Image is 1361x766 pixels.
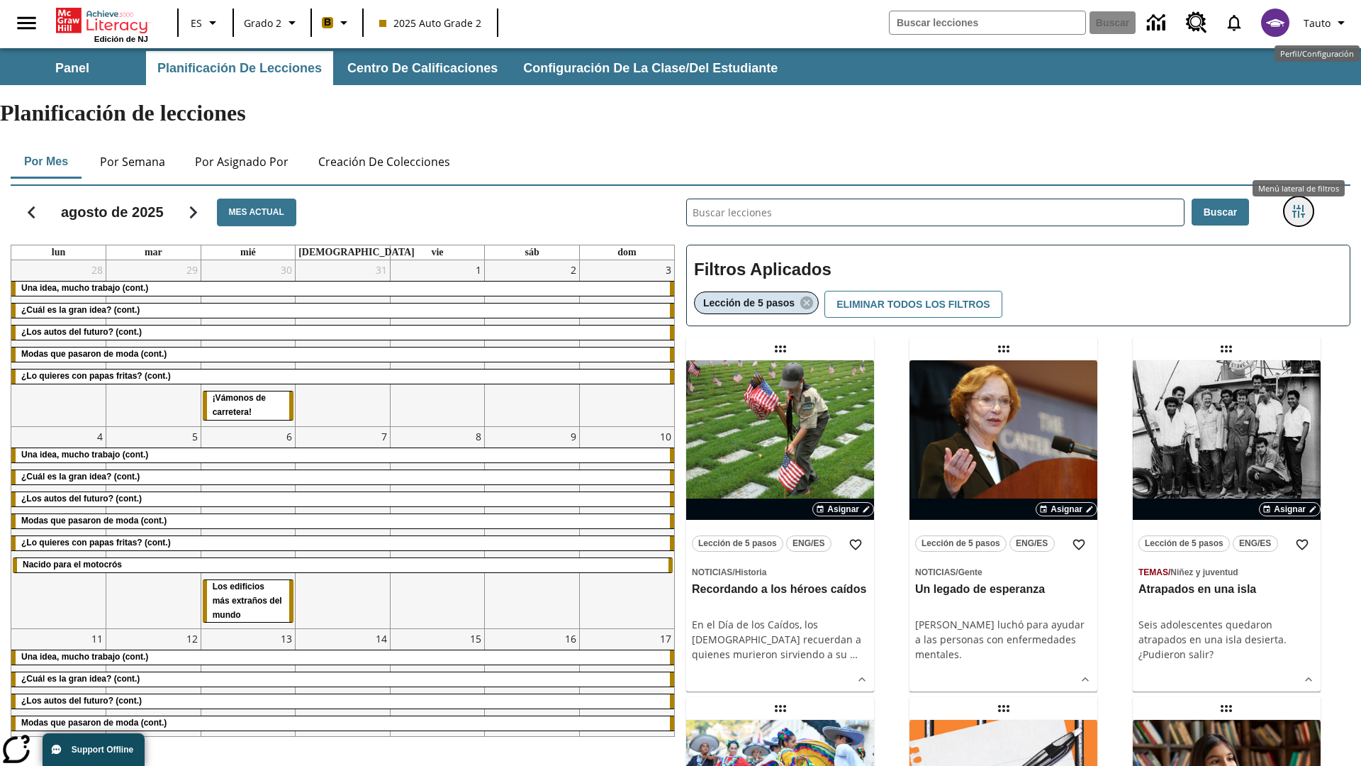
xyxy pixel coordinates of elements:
[992,338,1015,360] div: Lección arrastrable: Un legado de esperanza
[1138,567,1168,577] span: Temas
[922,536,1000,551] span: Lección de 5 pasos
[237,245,259,260] a: miércoles
[579,426,674,629] td: 10 de agosto de 2025
[336,51,509,85] button: Centro de calificaciones
[467,629,484,648] a: 15 de agosto de 2025
[485,426,580,629] td: 9 de agosto de 2025
[21,327,142,337] span: ¿Los autos del futuro? (cont.)
[694,252,1343,287] h2: Filtros Aplicados
[1298,10,1355,35] button: Perfil/Configuración
[11,145,82,179] button: Por mes
[958,567,982,577] span: Gente
[522,245,542,260] a: sábado
[1261,9,1289,37] img: avatar image
[512,51,789,85] button: Configuración de la clase/del estudiante
[1168,567,1170,577] span: /
[568,260,579,279] a: 2 de agosto de 2025
[217,199,296,226] button: Mes actual
[94,427,106,446] a: 4 de agosto de 2025
[562,629,579,648] a: 16 de agosto de 2025
[769,338,792,360] div: Lección arrastrable: Recordando a los héroes caídos
[11,492,674,506] div: ¿Los autos del futuro? (cont.)
[61,204,164,221] h2: agosto de 2025
[11,716,674,731] div: Modas que pasaron de moda (cont.)
[146,51,333,85] button: Planificación de lecciones
[11,650,674,665] div: Una idea, mucho trabajo (cont.)
[1275,45,1360,62] div: Perfil/Configuración
[1,51,143,85] button: Panel
[11,448,674,462] div: Una idea, mucho trabajo (cont.)
[1051,503,1082,516] span: Asignar
[11,282,674,296] div: Una idea, mucho trabajo (cont.)
[657,629,674,648] a: 17 de agosto de 2025
[307,145,461,179] button: Creación de colecciones
[1036,502,1097,516] button: Asignar Elegir fechas
[21,652,148,662] span: Una idea, mucho trabajo (cont.)
[11,672,674,687] div: ¿Cuál es la gran idea? (cont.)
[1177,4,1216,42] a: Centro de recursos, Se abrirá en una pestaña nueva.
[106,260,201,426] td: 29 de julio de 2025
[201,260,296,426] td: 30 de julio de 2025
[850,648,858,661] span: …
[1145,536,1223,551] span: Lección de 5 pasos
[1259,502,1321,516] button: Asignar Elegir fechas
[1215,697,1238,720] div: Lección arrastrable: La historia de los sordos
[379,427,390,446] a: 7 de agosto de 2025
[49,245,68,260] a: lunes
[6,2,47,44] button: Abrir el menú lateral
[686,245,1350,327] div: Filtros Aplicados
[316,10,358,35] button: Boost El color de la clase es anaranjado claro. Cambiar el color de la clase.
[1304,16,1331,30] span: Tauto
[992,697,1015,720] div: Lección arrastrable: La libertad de escribir
[915,582,1092,597] h3: Un legado de esperanza
[11,326,674,340] div: ¿Los autos del futuro? (cont.)
[23,560,122,570] span: Nacido para el motocrós
[792,536,824,551] span: ENG/ES
[324,13,331,31] span: B
[21,371,171,381] span: ¿Lo quieres con papas fritas? (cont.)
[1274,503,1306,516] span: Asignar
[21,305,140,315] span: ¿Cuál es la gran idea? (cont.)
[568,427,579,446] a: 9 de agosto de 2025
[686,360,874,692] div: lesson details
[1133,360,1321,692] div: lesson details
[687,199,1184,226] input: Buscar lecciones
[915,617,1092,662] div: [PERSON_NAME] luchó para ayudar a las personas con enfermedades mentales.
[21,450,148,460] span: Una idea, mucho trabajo (cont.)
[1192,199,1249,226] button: Buscar
[106,426,201,629] td: 5 de agosto de 2025
[824,291,1002,318] button: Eliminar todos los filtros
[72,745,133,755] span: Support Offline
[851,669,873,690] button: Ver más
[191,16,202,30] span: ES
[21,538,171,548] span: ¿Lo quieres con papas fritas? (cont.)
[213,393,266,417] span: ¡Vámonos de carretera!
[1075,669,1096,690] button: Ver más
[89,145,177,179] button: Por semana
[428,245,446,260] a: viernes
[213,582,282,620] span: Los edificios más extraños del mundo
[956,567,958,577] span: /
[615,245,639,260] a: domingo
[1239,536,1271,551] span: ENG/ES
[203,392,294,420] div: ¡Vámonos de carretera!
[11,426,106,629] td: 4 de agosto de 2025
[56,5,148,43] div: Portada
[21,472,140,482] span: ¿Cuál es la gran idea? (cont.)
[21,696,142,706] span: ¿Los autos del futuro? (cont.)
[11,536,674,550] div: ¿Lo quieres con papas fritas? (cont.)
[890,11,1085,34] input: Buscar campo
[390,260,485,426] td: 1 de agosto de 2025
[1253,4,1298,41] button: Escoja un nuevo avatar
[1253,180,1345,196] div: Menú lateral de filtros
[94,35,148,43] span: Edición de NJ
[13,558,673,572] div: Nacido para el motocrós
[201,426,296,629] td: 6 de agosto de 2025
[21,494,142,504] span: ¿Los autos del futuro? (cont.)
[694,292,819,314] div: Eliminar Lección de 5 pasos el ítem seleccionado del filtro
[1216,4,1253,41] a: Notificaciones
[692,535,783,552] button: Lección de 5 pasos
[284,427,295,446] a: 6 de agosto de 2025
[473,427,484,446] a: 8 de agosto de 2025
[692,617,868,662] div: En el Día de los Caídos, los [DEMOGRAPHIC_DATA] recuerdan a quienes murieron sirviendo a su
